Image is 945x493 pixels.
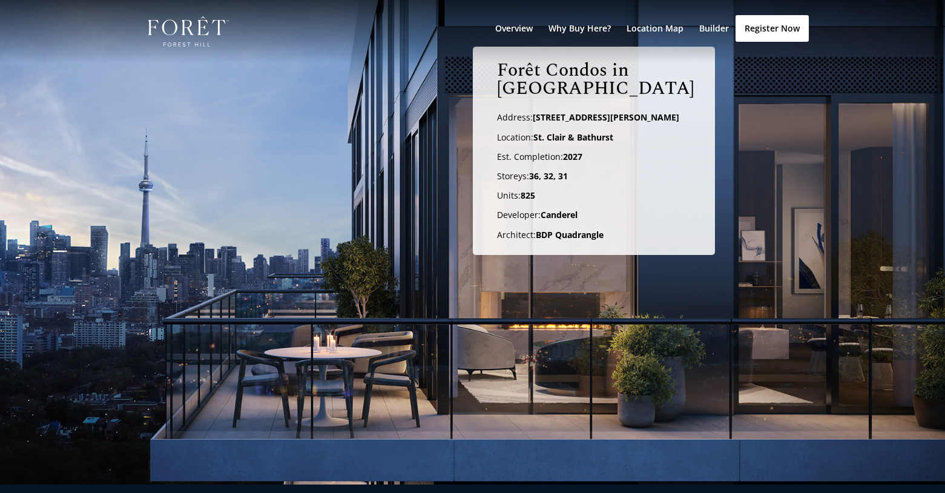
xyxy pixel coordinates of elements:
b: 2027 [563,151,582,162]
p: Address: [497,112,690,131]
a: Location Map [627,24,683,63]
p: Units: [497,190,690,210]
span: [STREET_ADDRESS][PERSON_NAME] [533,111,679,123]
p: Architect: [497,230,690,240]
img: Foret Condos in Forest Hill [148,16,229,47]
a: Builder [699,24,729,63]
a: Why Buy Here? [548,24,611,63]
strong: 825 [521,190,535,201]
b: BDP Quadrangle [536,229,604,240]
p: Est. Completion: [497,151,690,171]
span: St. Clair & Bathurst [533,131,613,143]
strong: Canderel [541,209,578,220]
a: Overview [495,24,533,63]
a: Register Now [736,15,809,42]
h1: Forêt Condos in [GEOGRAPHIC_DATA] [497,61,690,104]
p: Developer: [497,210,690,229]
p: Storeys: [497,171,690,190]
p: Location: [497,132,690,151]
strong: 36, 32, 31 [529,170,568,182]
